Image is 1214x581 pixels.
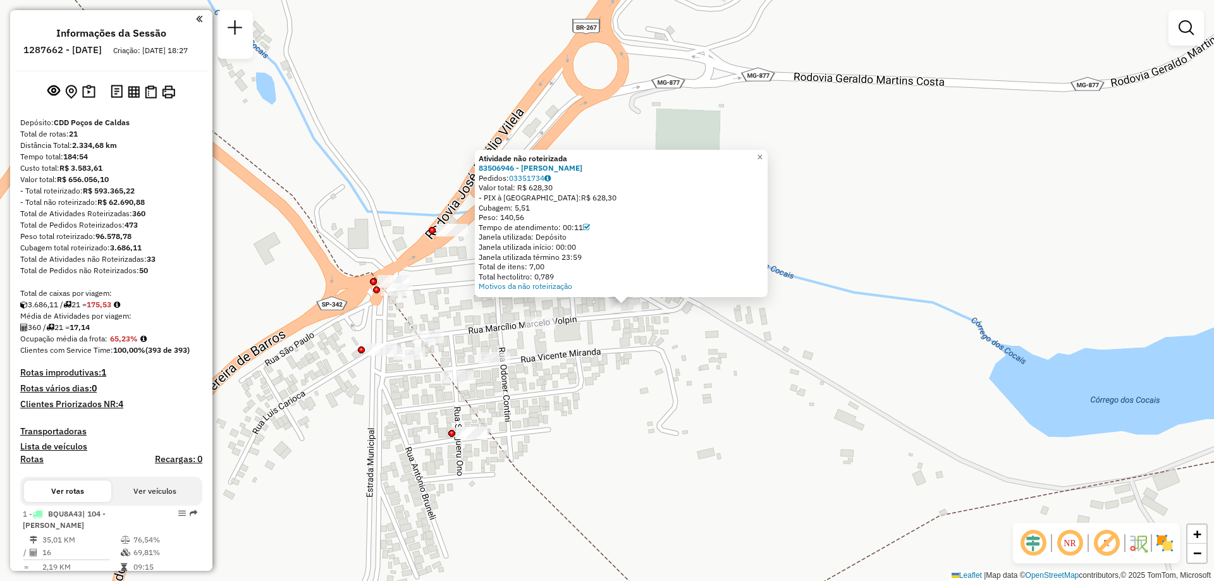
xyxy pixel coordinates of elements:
[442,370,474,383] div: Atividade não roteirizada - VALDEMAR BERNARDO GE
[57,174,109,184] strong: R$ 656.056,10
[125,83,142,100] button: Visualizar relatório de Roteirização
[1018,528,1048,558] span: Ocultar deslocamento
[147,254,156,264] strong: 33
[178,510,186,517] em: Opções
[1187,525,1206,544] a: Zoom in
[1055,528,1085,558] span: Ocultar NR
[20,162,202,174] div: Custo total:
[757,152,763,162] span: ×
[23,509,106,530] span: 1 -
[381,283,412,296] div: Atividade não roteirizada - ACOUGUE
[20,151,202,162] div: Tempo total:
[133,534,197,546] td: 76,54%
[63,301,71,309] i: Total de rotas
[69,129,78,138] strong: 21
[20,185,202,197] div: - Total roteirizado:
[20,310,202,322] div: Média de Atividades por viagem:
[20,301,28,309] i: Cubagem total roteirizado
[479,262,764,272] div: Total de itens: 7,00
[23,44,102,56] h6: 1287662 - [DATE]
[20,367,202,378] h4: Rotas improdutivas:
[436,224,468,236] div: Atividade não roteirizada - FABRICIA CRISTINA PE
[1128,533,1148,553] img: Fluxo de ruas
[20,242,202,254] div: Cubagem total roteirizado:
[142,83,159,101] button: Visualizar Romaneio
[54,118,130,127] strong: CDD Poços de Caldas
[479,352,510,365] div: Atividade não roteirizada - MINI MERCADO BENJAMI
[30,536,37,544] i: Distância Total
[581,193,616,202] span: R$ 628,30
[83,186,135,195] strong: R$ 593.365,22
[110,334,138,343] strong: 65,23%
[1026,571,1079,580] a: OpenStreetMap
[20,231,202,242] div: Peso total roteirizado:
[24,480,111,502] button: Ver rotas
[155,454,202,465] h4: Recargas: 0
[479,203,764,213] div: Cubagem: 5,51
[20,128,202,140] div: Total de rotas:
[110,243,142,252] strong: 3.686,11
[20,441,202,452] h4: Lista de veículos
[583,223,590,232] a: Com service time
[20,345,113,355] span: Clientes com Service Time:
[48,509,82,518] span: BQU8A43
[223,15,248,44] a: Nova sessão e pesquisa
[121,563,127,571] i: Tempo total em rota
[20,322,202,333] div: 360 / 21 =
[114,301,120,309] i: Meta Caixas/viagem: 195,40 Diferença: -19,87
[952,571,982,580] a: Leaflet
[139,266,148,275] strong: 50
[95,231,132,241] strong: 96.578,78
[56,27,166,39] h4: Informações da Sessão
[132,209,145,218] strong: 360
[479,163,582,173] a: 83506946 - [PERSON_NAME]
[984,571,986,580] span: |
[159,83,178,101] button: Imprimir Rotas
[80,82,98,102] button: Painel de Sugestão
[133,546,197,559] td: 69,81%
[393,347,425,360] div: Atividade não roteirizada - PAULO ROBERTO INACIO
[479,173,764,183] div: Pedidos:
[479,183,764,193] div: Valor total: R$ 628,30
[121,549,130,556] i: % de utilização da cubagem
[412,331,444,343] div: Atividade não roteirizada - BRUNO MARCOTO 133830
[190,510,197,517] em: Rota exportada
[23,546,29,559] td: /
[20,254,202,265] div: Total de Atividades não Roteirizadas:
[610,299,642,312] div: Atividade não roteirizada - NICOLAS SILVERIO
[20,174,202,185] div: Valor total:
[377,275,409,288] div: Atividade não roteirizada - BAR DO MUTUCA
[456,427,487,439] div: Atividade não roteirizada - LUIZ CARLOS PAULINO CPF 25056065870
[20,219,202,231] div: Total de Pedidos Roteirizados:
[479,232,764,242] div: Janela utilizada: Depósito
[20,197,202,208] div: - Total não roteirizado:
[544,174,551,182] i: Observações
[20,426,202,437] h4: Transportadoras
[20,265,202,276] div: Total de Pedidos não Roteirizados:
[42,561,120,573] td: 2,19 KM
[20,383,202,394] h4: Rotas vários dias:
[479,193,764,203] div: - PIX à [GEOGRAPHIC_DATA]:
[118,398,123,410] strong: 4
[20,454,44,465] a: Rotas
[63,152,88,161] strong: 184:54
[145,345,190,355] strong: (393 de 393)
[97,197,145,207] strong: R$ 62.690,88
[140,335,147,343] em: Média calculada utilizando a maior ocupação (%Peso ou %Cubagem) de cada rota da sessão. Rotas cro...
[45,82,63,102] button: Exibir sessão original
[20,334,107,343] span: Ocupação média da frota:
[108,82,125,102] button: Logs desbloquear sessão
[196,11,202,26] a: Clique aqui para minimizar o painel
[70,322,90,332] strong: 17,14
[42,546,120,559] td: 16
[20,288,202,299] div: Total de caixas por viagem:
[752,150,768,165] a: Close popup
[524,317,556,329] div: Atividade não roteirizada - PAULO ROBERTO DE SOU
[365,343,397,356] div: Atividade não roteirizada - Eder Hermano Franco
[92,382,97,394] strong: 0
[108,45,193,56] div: Criação: [DATE] 18:27
[113,345,145,355] strong: 100,00%
[479,223,764,233] div: Tempo de atendimento: 00:11
[479,252,764,262] div: Janela utilizada término 23:59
